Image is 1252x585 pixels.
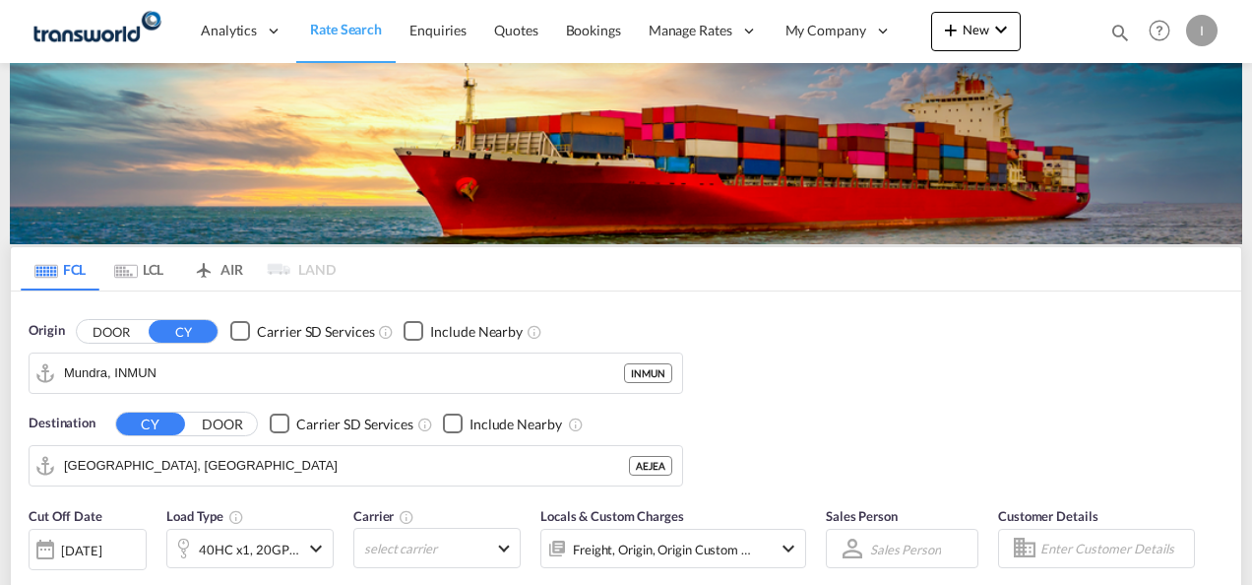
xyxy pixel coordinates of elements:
[228,509,244,525] md-icon: icon-information-outline
[29,508,102,524] span: Cut Off Date
[785,21,866,40] span: My Company
[566,22,621,38] span: Bookings
[21,247,99,291] md-tab-item: FCL
[353,508,414,524] span: Carrier
[230,321,374,342] md-checkbox: Checkbox No Ink
[568,417,584,432] md-icon: Unchecked: Ignores neighbouring ports when fetching rates.Checked : Includes neighbouring ports w...
[404,321,523,342] md-checkbox: Checkbox No Ink
[61,542,101,559] div: [DATE]
[30,446,682,486] md-input-container: Jebel Ali, AEJEA
[270,414,413,434] md-checkbox: Checkbox No Ink
[296,415,413,434] div: Carrier SD Services
[77,320,146,343] button: DOOR
[1186,15,1218,46] div: I
[868,535,943,563] md-select: Sales Person
[10,63,1242,244] img: LCL+%26+FCL+BACKGROUND.png
[149,320,218,343] button: CY
[116,413,185,435] button: CY
[409,22,467,38] span: Enquiries
[304,537,328,560] md-icon: icon-chevron-down
[1040,534,1188,563] input: Enter Customer Details
[931,12,1021,51] button: icon-plus 400-fgNewicon-chevron-down
[21,247,336,291] md-pagination-wrapper: Use the left and right arrow keys to navigate between tabs
[826,508,898,524] span: Sales Person
[310,21,382,37] span: Rate Search
[417,417,433,432] md-icon: Unchecked: Search for CY (Container Yard) services for all selected carriers.Checked : Search for...
[1143,14,1176,47] span: Help
[1143,14,1186,49] div: Help
[573,536,752,563] div: Freight Origin Origin Custom Destination Factory Stuffing
[166,508,244,524] span: Load Type
[989,18,1013,41] md-icon: icon-chevron-down
[29,321,64,341] span: Origin
[939,22,1013,37] span: New
[178,247,257,291] md-tab-item: AIR
[99,247,178,291] md-tab-item: LCL
[29,414,95,433] span: Destination
[939,18,963,41] md-icon: icon-plus 400-fg
[378,324,394,340] md-icon: Unchecked: Search for CY (Container Yard) services for all selected carriers.Checked : Search for...
[540,529,806,568] div: Freight Origin Origin Custom Destination Factory Stuffingicon-chevron-down
[30,354,682,393] md-input-container: Mundra, INMUN
[649,21,732,40] span: Manage Rates
[443,414,562,434] md-checkbox: Checkbox No Ink
[469,415,562,434] div: Include Nearby
[624,363,672,383] div: INMUN
[201,21,257,40] span: Analytics
[257,322,374,342] div: Carrier SD Services
[540,508,684,524] span: Locals & Custom Charges
[188,413,257,435] button: DOOR
[64,358,624,388] input: Search by Port
[30,9,162,53] img: f753ae806dec11f0841701cdfdf085c0.png
[199,536,299,563] div: 40HC x1 20GP x1
[777,537,800,560] md-icon: icon-chevron-down
[64,451,629,481] input: Search by Port
[494,22,537,38] span: Quotes
[629,456,672,476] div: AEJEA
[998,508,1097,524] span: Customer Details
[29,529,147,570] div: [DATE]
[527,324,542,340] md-icon: Unchecked: Ignores neighbouring ports when fetching rates.Checked : Includes neighbouring ports w...
[1109,22,1131,43] md-icon: icon-magnify
[1109,22,1131,51] div: icon-magnify
[430,322,523,342] div: Include Nearby
[192,258,216,273] md-icon: icon-airplane
[166,529,334,568] div: 40HC x1 20GP x1icon-chevron-down
[399,509,414,525] md-icon: The selected Trucker/Carrierwill be displayed in the rate results If the rates are from another f...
